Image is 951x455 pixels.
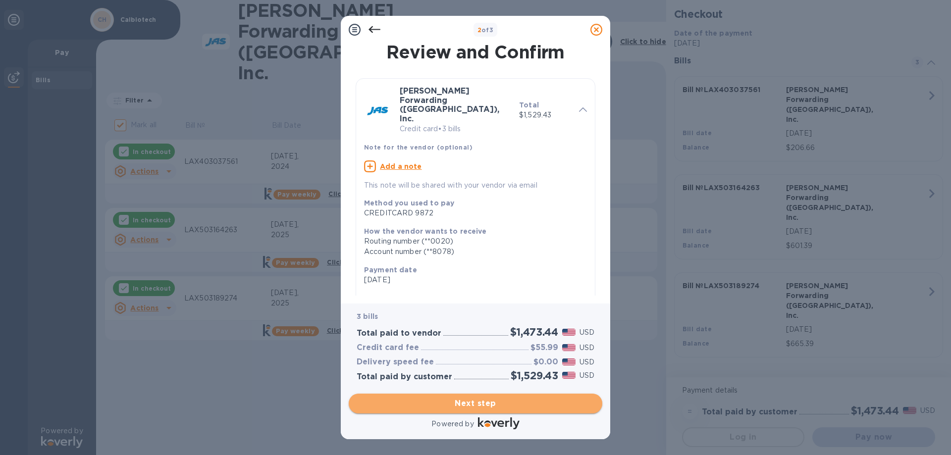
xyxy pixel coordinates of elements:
b: Payment date [364,266,417,274]
b: 3 bills [357,312,378,320]
u: Add a note [380,162,422,170]
p: USD [580,327,594,338]
p: USD [580,370,594,381]
p: USD [580,343,594,353]
img: Logo [478,417,520,429]
h3: Total paid by customer [357,372,452,382]
button: Next step [349,394,602,413]
img: USD [562,358,576,365]
h1: Review and Confirm [354,42,597,62]
h2: $1,473.44 [510,326,558,338]
p: [DATE] [364,275,579,285]
h3: Credit card fee [357,343,419,353]
div: Routing number (**0020) [364,236,579,247]
p: Credit card • 3 bills [400,124,511,134]
span: Next step [357,398,594,409]
h2: $1,529.43 [511,369,558,382]
b: Method you used to pay [364,199,454,207]
img: USD [562,372,576,379]
h3: Total paid to vendor [357,329,441,338]
span: 2 [477,26,481,34]
div: Account number (**8078) [364,247,579,257]
b: Note for the vendor (optional) [364,144,473,151]
h3: Delivery speed fee [357,357,434,367]
b: How the vendor wants to receive [364,227,487,235]
div: [PERSON_NAME] Forwarding ([GEOGRAPHIC_DATA]), Inc.Credit card•3 billsTotal$1,529.43Note for the v... [364,87,587,191]
p: This note will be shared with your vendor via email [364,180,587,191]
img: USD [562,344,576,351]
p: $1,529.43 [519,110,571,120]
p: Powered by [431,419,474,429]
p: USD [580,357,594,367]
b: of 3 [477,26,494,34]
b: Total [519,101,539,109]
img: USD [562,329,576,336]
div: CREDITCARD 9872 [364,208,579,218]
b: [PERSON_NAME] Forwarding ([GEOGRAPHIC_DATA]), Inc. [400,86,499,123]
h3: $55.99 [530,343,558,353]
h3: $0.00 [533,357,558,367]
